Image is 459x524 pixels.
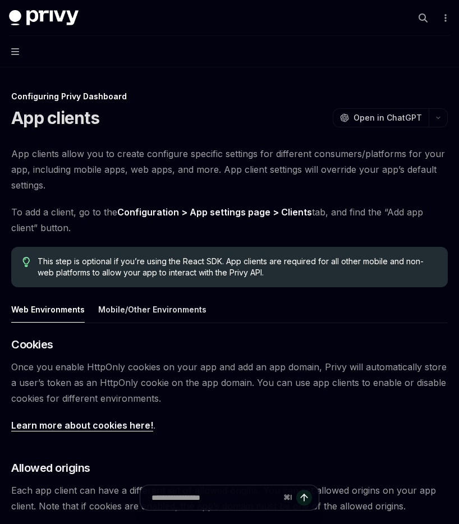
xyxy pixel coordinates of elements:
button: More actions [439,10,450,26]
span: This step is optional if you’re using the React SDK. App clients are required for all other mobil... [38,256,437,278]
div: Mobile/Other Environments [98,296,206,323]
div: Web Environments [11,296,85,323]
span: Allowed origins [11,460,90,476]
a: Learn more about cookies here! [11,420,153,431]
button: Open search [414,9,432,27]
input: Ask a question... [152,485,279,510]
button: Open in ChatGPT [333,108,429,127]
span: Cookies [11,337,53,352]
button: Send message [296,490,312,505]
a: Configuration > App settings page > Clients [117,206,312,218]
h1: App clients [11,108,99,128]
img: dark logo [9,10,79,26]
span: Open in ChatGPT [354,112,422,123]
span: . [11,417,448,433]
svg: Tip [22,257,30,267]
span: Once you enable HttpOnly cookies on your app and add an app domain, Privy will automatically stor... [11,359,448,406]
span: To add a client, go to the tab, and find the “Add app client” button. [11,204,448,236]
div: Configuring Privy Dashboard [11,91,448,102]
span: App clients allow you to create configure specific settings for different consumers/platforms for... [11,146,448,193]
